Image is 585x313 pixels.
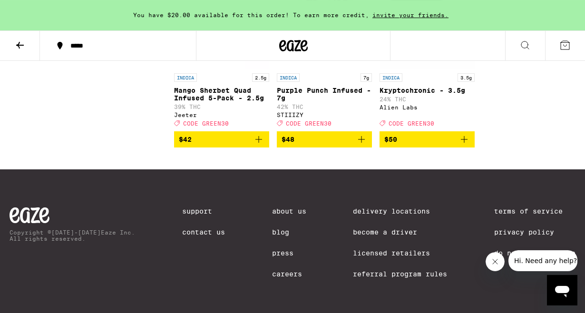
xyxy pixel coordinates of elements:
a: Do Not Sell My Info [494,249,575,257]
iframe: Message from company [508,250,577,271]
p: 24% THC [380,96,475,102]
a: Contact Us [182,228,225,236]
span: $48 [282,136,294,143]
a: Privacy Policy [494,228,575,236]
a: Terms of Service [494,207,575,215]
a: Support [182,207,225,215]
p: Purple Punch Infused - 7g [277,87,372,102]
p: 3.5g [458,73,475,82]
a: Become a Driver [353,228,447,236]
div: STIIIZY [277,112,372,118]
a: About Us [272,207,306,215]
span: CODE GREEN30 [389,120,434,127]
button: Add to bag [277,131,372,147]
p: 7g [361,73,372,82]
button: Add to bag [174,131,269,147]
span: CODE GREEN30 [183,120,229,127]
span: You have $20.00 available for this order! To earn more credit, [133,12,369,18]
iframe: Close message [486,252,505,271]
a: Referral Program Rules [353,270,447,278]
p: INDICA [277,73,300,82]
p: 39% THC [174,104,269,110]
p: INDICA [174,73,197,82]
a: Blog [272,228,306,236]
span: CODE GREEN30 [286,120,331,127]
p: Kryptochronic - 3.5g [380,87,475,94]
span: $42 [179,136,192,143]
p: Mango Sherbet Quad Infused 5-Pack - 2.5g [174,87,269,102]
button: Add to bag [380,131,475,147]
p: 2.5g [252,73,269,82]
a: Press [272,249,306,257]
iframe: Button to launch messaging window [547,275,577,305]
span: invite your friends. [369,12,452,18]
span: $50 [384,136,397,143]
p: 42% THC [277,104,372,110]
a: Delivery Locations [353,207,447,215]
p: Copyright © [DATE]-[DATE] Eaze Inc. All rights reserved. [10,229,135,242]
a: Licensed Retailers [353,249,447,257]
div: Alien Labs [380,104,475,110]
p: INDICA [380,73,402,82]
a: Careers [272,270,306,278]
div: Jeeter [174,112,269,118]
